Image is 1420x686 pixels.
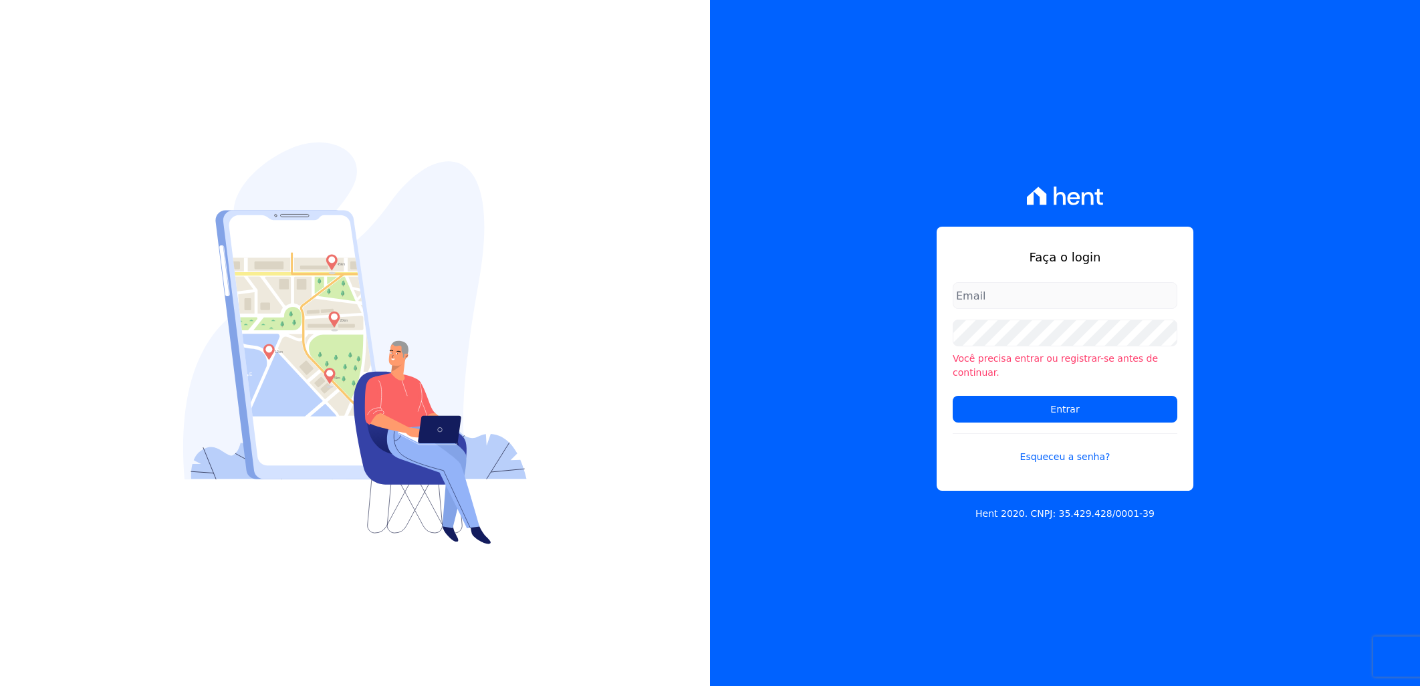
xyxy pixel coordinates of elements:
[953,282,1177,309] input: Email
[183,142,527,544] img: Login
[975,507,1155,521] p: Hent 2020. CNPJ: 35.429.428/0001-39
[953,396,1177,423] input: Entrar
[953,433,1177,464] a: Esqueceu a senha?
[953,352,1177,380] li: Você precisa entrar ou registrar-se antes de continuar.
[953,248,1177,266] h1: Faça o login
